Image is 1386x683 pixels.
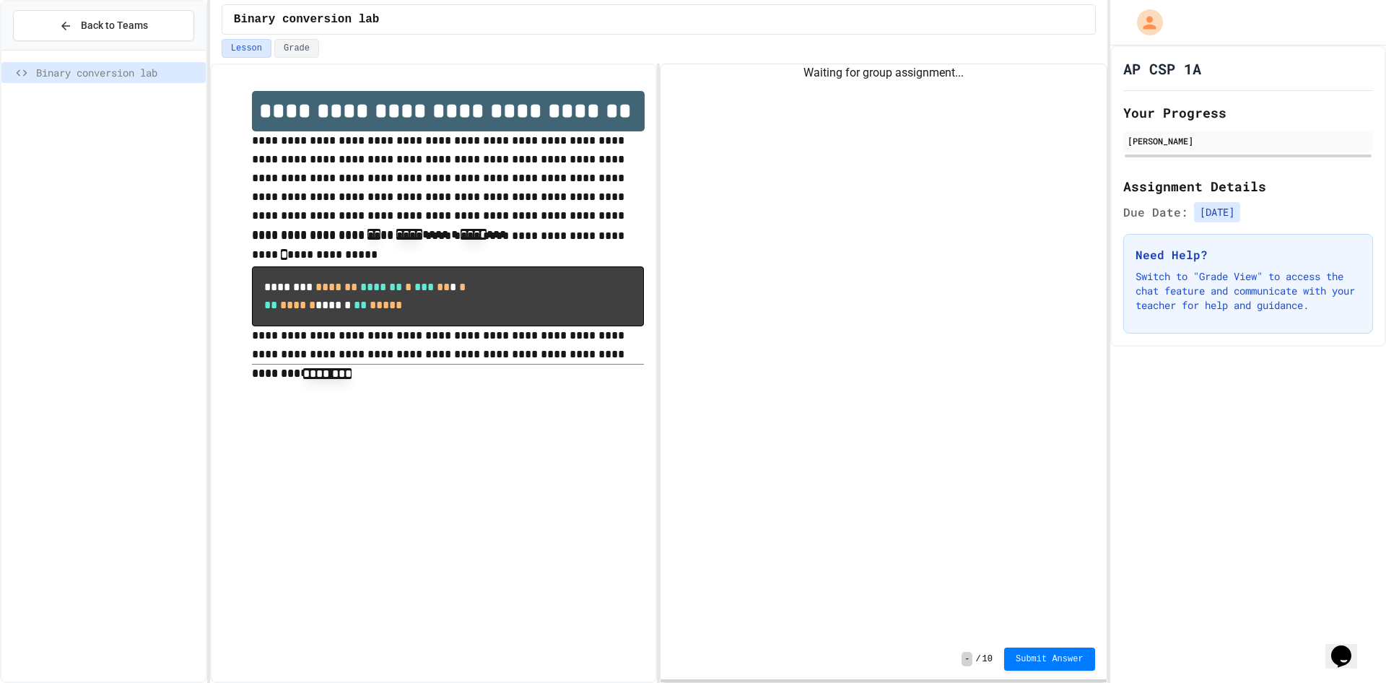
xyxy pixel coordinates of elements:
span: - [962,652,972,666]
div: Waiting for group assignment... [661,64,1106,82]
h2: Assignment Details [1123,176,1373,196]
div: [PERSON_NAME] [1128,134,1369,147]
h1: AP CSP 1A [1123,58,1201,79]
iframe: chat widget [1325,625,1372,669]
span: / [975,653,980,665]
button: Back to Teams [13,10,194,41]
span: Back to Teams [81,18,148,33]
button: Grade [274,39,319,58]
span: Due Date: [1123,204,1188,221]
button: Submit Answer [1004,648,1095,671]
p: Switch to "Grade View" to access the chat feature and communicate with your teacher for help and ... [1136,269,1361,313]
button: Lesson [222,39,271,58]
span: Binary conversion lab [234,11,380,28]
h2: Your Progress [1123,103,1373,123]
div: My Account [1122,6,1167,39]
span: Binary conversion lab [36,65,200,80]
span: [DATE] [1194,202,1240,222]
h3: Need Help? [1136,246,1361,264]
span: Submit Answer [1016,653,1084,665]
span: 10 [982,653,993,665]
